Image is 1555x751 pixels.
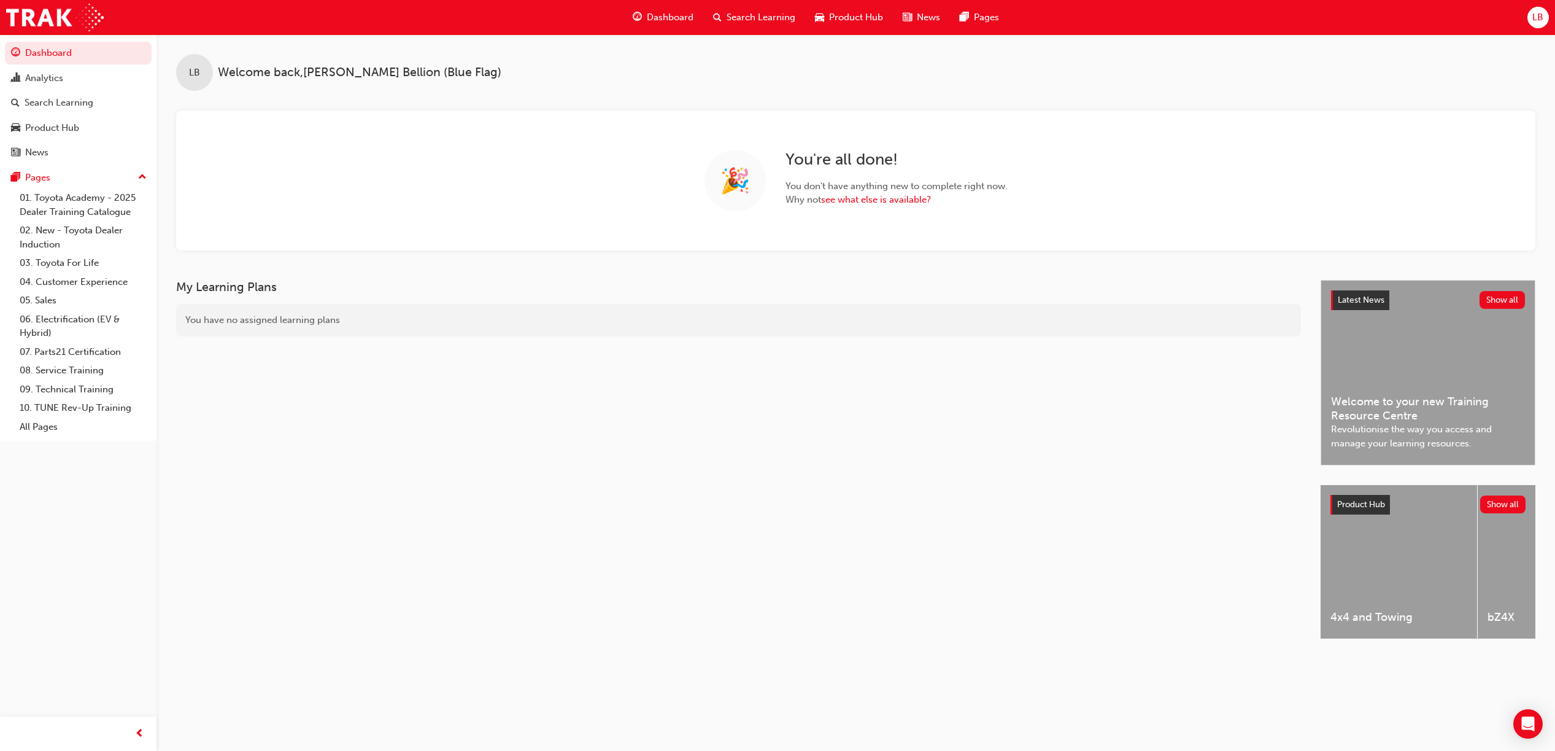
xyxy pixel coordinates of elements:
a: 05. Sales [15,291,152,310]
a: 07. Parts21 Certification [15,343,152,362]
span: news-icon [11,147,20,158]
a: pages-iconPages [950,5,1009,30]
img: Trak [6,4,104,31]
a: News [5,141,152,164]
span: chart-icon [11,73,20,84]
span: guage-icon [11,48,20,59]
span: up-icon [138,169,147,185]
span: search-icon [11,98,20,109]
a: see what else is available? [821,194,931,205]
a: 01. Toyota Academy - 2025 Dealer Training Catalogue [15,189,152,221]
a: All Pages [15,418,152,437]
a: 10. TUNE Rev-Up Training [15,399,152,418]
span: prev-icon [135,726,144,742]
button: Pages [5,166,152,189]
span: Dashboard [647,10,693,25]
a: Search Learning [5,91,152,114]
span: LB [189,66,200,80]
span: You don ' t have anything new to complete right now. [785,179,1008,193]
span: 4x4 and Towing [1330,610,1467,625]
button: Show all [1480,291,1526,309]
h2: You ' re all done! [785,150,1008,169]
span: car-icon [11,123,20,134]
span: pages-icon [11,173,20,184]
span: 🎉 [720,174,750,188]
span: guage-icon [633,10,642,25]
div: Product Hub [25,121,79,135]
a: car-iconProduct Hub [805,5,893,30]
a: guage-iconDashboard [623,5,703,30]
div: Open Intercom Messenger [1513,709,1543,739]
a: 4x4 and Towing [1321,485,1477,639]
span: News [917,10,940,25]
div: Pages [25,171,50,185]
span: Welcome to your new Training Resource Centre [1331,395,1525,422]
button: DashboardAnalyticsSearch LearningProduct HubNews [5,39,152,166]
a: 08. Service Training [15,361,152,380]
a: Analytics [5,67,152,90]
span: Search Learning [727,10,795,25]
span: Product Hub [829,10,883,25]
button: Show all [1480,496,1526,513]
span: Welcome back , [PERSON_NAME] Bellion (Blue Flag) [218,66,501,80]
span: Latest News [1338,295,1384,305]
a: 06. Electrification (EV & Hybrid) [15,310,152,343]
a: Product Hub [5,117,152,139]
a: 04. Customer Experience [15,273,152,292]
span: Product Hub [1337,499,1385,510]
div: News [25,146,48,160]
a: Latest NewsShow all [1331,290,1525,310]
span: Why not [785,193,1008,207]
div: Analytics [25,71,63,85]
a: news-iconNews [893,5,950,30]
button: LB [1527,7,1549,28]
span: Revolutionise the way you access and manage your learning resources. [1331,422,1525,450]
a: Dashboard [5,42,152,64]
span: LB [1532,10,1543,25]
a: 02. New - Toyota Dealer Induction [15,221,152,254]
h3: My Learning Plans [176,280,1301,294]
span: car-icon [815,10,824,25]
a: search-iconSearch Learning [703,5,805,30]
div: Search Learning [25,96,93,110]
span: pages-icon [960,10,969,25]
span: news-icon [903,10,912,25]
a: Product HubShow all [1330,495,1526,515]
a: 09. Technical Training [15,380,152,399]
div: You have no assigned learning plans [176,304,1301,337]
a: 03. Toyota For Life [15,254,152,273]
span: search-icon [713,10,722,25]
span: Pages [974,10,999,25]
a: Latest NewsShow allWelcome to your new Training Resource CentreRevolutionise the way you access a... [1321,280,1535,465]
